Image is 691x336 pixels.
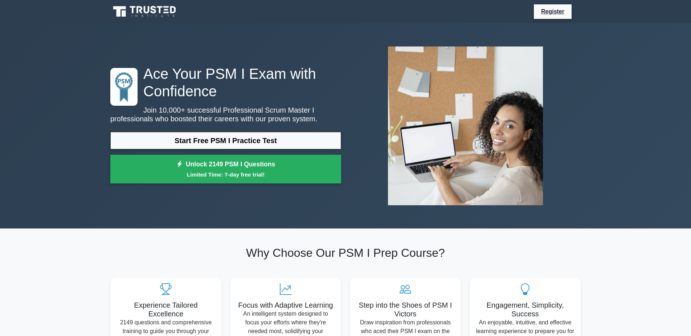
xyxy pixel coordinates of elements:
[110,65,341,100] h1: Ace Your PSM I Exam with Confidence
[119,170,332,179] small: Limited Time: 7-day free trial!
[110,155,341,184] a: Unlock 2149 PSM I QuestionsLimited Time: 7-day free trial!
[110,132,341,149] a: Start Free PSM I Practice Test
[116,301,216,318] h5: Experience Tailored Excellence
[236,301,335,309] h5: Focus with Adaptive Learning
[356,301,455,318] h5: Step into the Shoes of PSM I Victors
[475,301,575,318] h5: Engagement, Simplicity, Success
[537,7,569,16] a: Register
[110,246,581,260] h2: Why Choose Our PSM I Prep Course?
[110,106,341,123] p: Join 10,000+ successful Professional Scrum Master I professionals who boosted their careers with ...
